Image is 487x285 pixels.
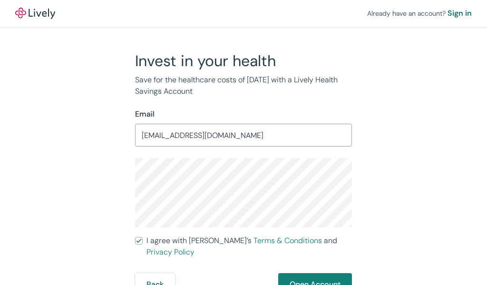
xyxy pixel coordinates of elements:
[15,8,55,19] a: LivelyLively
[253,236,322,246] a: Terms & Conditions
[146,247,195,257] a: Privacy Policy
[448,8,472,19] a: Sign in
[135,51,352,70] h2: Invest in your health
[367,8,472,19] div: Already have an account?
[135,108,155,120] label: Email
[135,74,352,97] p: Save for the healthcare costs of [DATE] with a Lively Health Savings Account
[15,8,55,19] img: Lively
[146,235,352,258] span: I agree with [PERSON_NAME]’s and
